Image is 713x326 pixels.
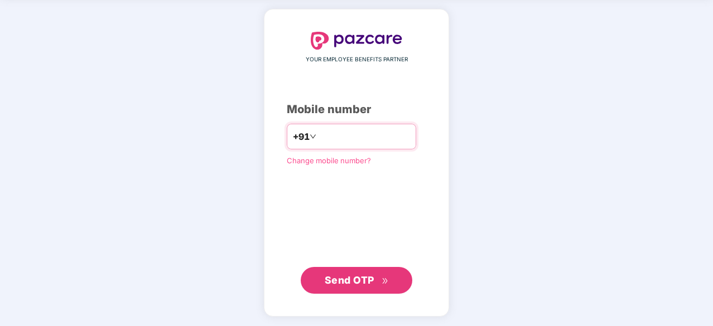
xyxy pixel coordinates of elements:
span: down [310,133,316,140]
div: Mobile number [287,101,426,118]
a: Change mobile number? [287,156,371,165]
span: +91 [293,130,310,144]
span: Send OTP [325,274,374,286]
img: logo [311,32,402,50]
span: double-right [382,278,389,285]
button: Send OTPdouble-right [301,267,412,294]
span: YOUR EMPLOYEE BENEFITS PARTNER [306,55,408,64]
